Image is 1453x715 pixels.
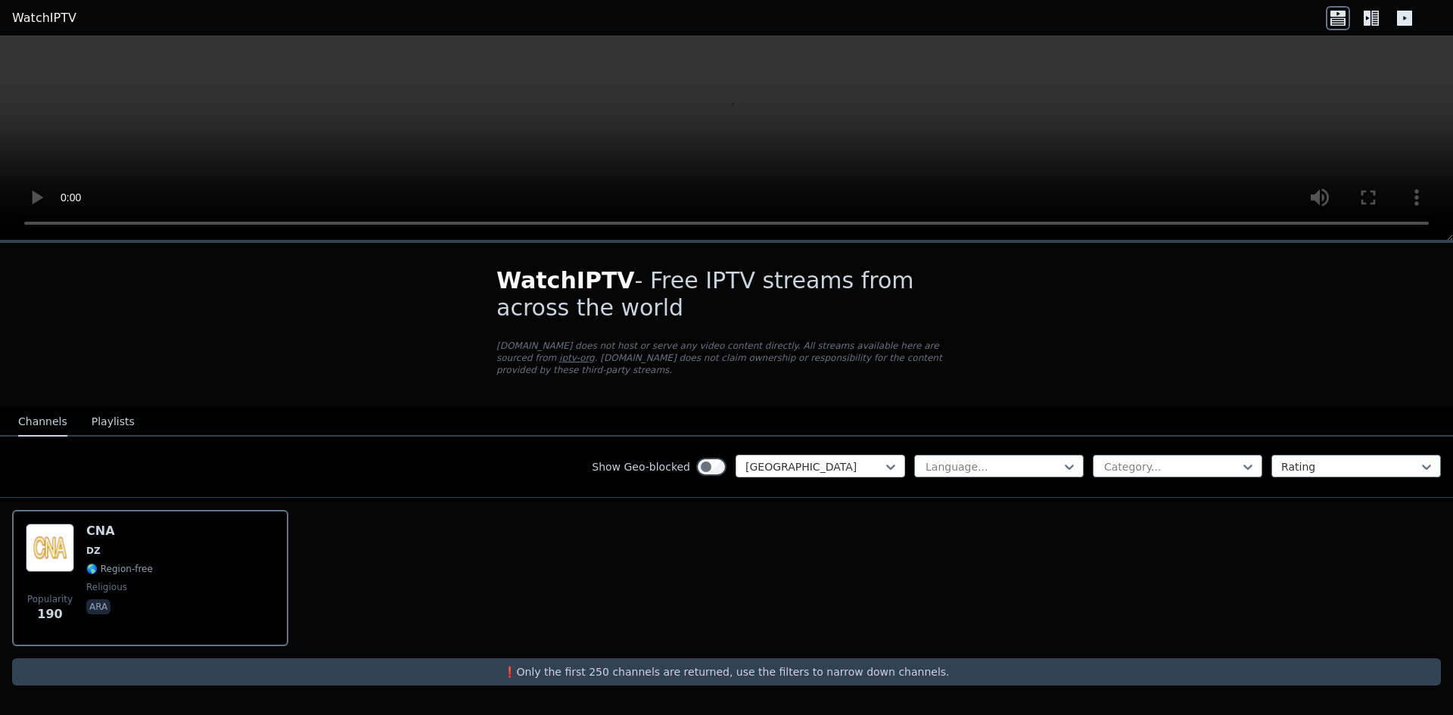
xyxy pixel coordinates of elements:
[37,605,62,623] span: 190
[18,664,1435,679] p: ❗️Only the first 250 channels are returned, use the filters to narrow down channels.
[86,524,153,539] h6: CNA
[18,408,67,437] button: Channels
[12,9,76,27] a: WatchIPTV
[92,408,135,437] button: Playlists
[559,353,595,363] a: iptv-org
[592,459,690,474] label: Show Geo-blocked
[86,581,127,593] span: religious
[86,599,110,614] p: ara
[86,563,153,575] span: 🌎 Region-free
[86,545,101,557] span: DZ
[26,524,74,572] img: CNA
[27,593,73,605] span: Popularity
[496,340,957,376] p: [DOMAIN_NAME] does not host or serve any video content directly. All streams available here are s...
[496,267,635,294] span: WatchIPTV
[496,267,957,322] h1: - Free IPTV streams from across the world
